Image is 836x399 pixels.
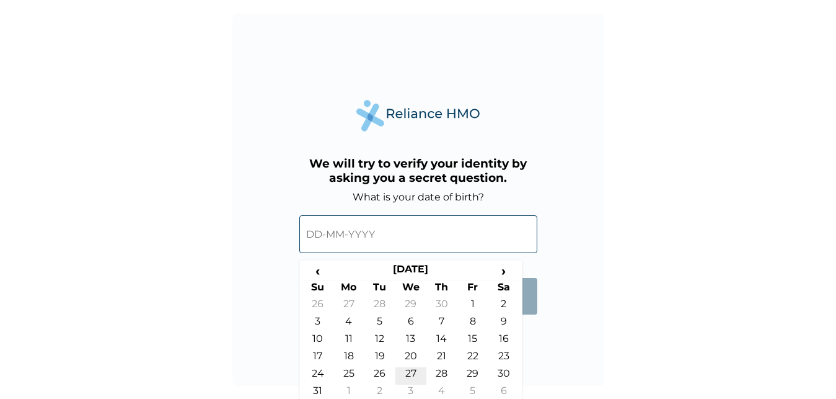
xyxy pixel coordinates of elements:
[395,367,426,385] td: 27
[353,191,484,203] label: What is your date of birth?
[364,298,395,315] td: 28
[488,367,519,385] td: 30
[426,367,457,385] td: 28
[426,350,457,367] td: 21
[364,280,395,298] th: Tu
[299,215,537,253] input: DD-MM-YYYY
[395,298,426,315] td: 29
[457,315,488,333] td: 8
[356,100,480,132] img: Reliance Health's Logo
[302,280,333,298] th: Su
[457,333,488,350] td: 15
[426,280,457,298] th: Th
[488,263,519,279] span: ›
[333,350,364,367] td: 18
[488,315,519,333] td: 9
[333,298,364,315] td: 27
[395,280,426,298] th: We
[333,315,364,333] td: 4
[333,367,364,385] td: 25
[426,333,457,350] td: 14
[457,280,488,298] th: Fr
[302,263,333,279] span: ‹
[426,315,457,333] td: 7
[302,367,333,385] td: 24
[395,333,426,350] td: 13
[302,298,333,315] td: 26
[426,298,457,315] td: 30
[333,333,364,350] td: 11
[364,367,395,385] td: 26
[488,298,519,315] td: 2
[488,280,519,298] th: Sa
[488,350,519,367] td: 23
[364,315,395,333] td: 5
[395,315,426,333] td: 6
[457,367,488,385] td: 29
[364,333,395,350] td: 12
[457,298,488,315] td: 1
[488,333,519,350] td: 16
[333,263,488,280] th: [DATE]
[395,350,426,367] td: 20
[302,350,333,367] td: 17
[302,315,333,333] td: 3
[457,350,488,367] td: 22
[299,156,537,185] h3: We will try to verify your identity by asking you a secret question.
[333,280,364,298] th: Mo
[302,333,333,350] td: 10
[364,350,395,367] td: 19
